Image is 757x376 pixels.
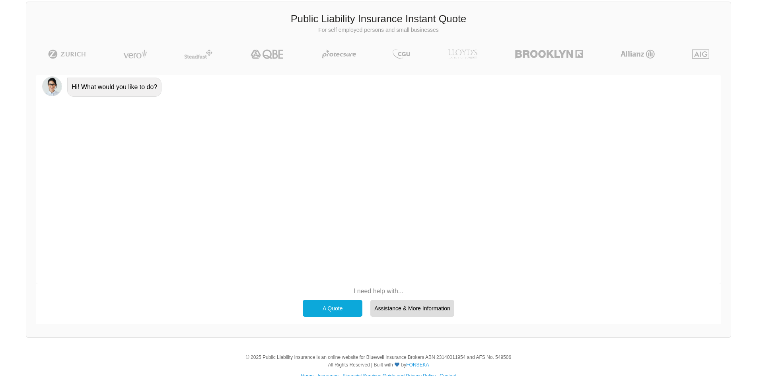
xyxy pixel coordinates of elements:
[319,49,359,59] img: Protecsure | Public Liability Insurance
[512,49,586,59] img: Brooklyn | Public Liability Insurance
[42,76,62,96] img: Chatbot | PLI
[617,49,659,59] img: Allianz | Public Liability Insurance
[406,362,429,368] a: FONSEKA
[45,49,90,59] img: Zurich | Public Liability Insurance
[181,49,216,59] img: Steadfast | Public Liability Insurance
[389,49,413,59] img: CGU | Public Liability Insurance
[120,49,150,59] img: Vero | Public Liability Insurance
[299,287,458,296] p: I need help with...
[32,12,725,26] h3: Public Liability Insurance Instant Quote
[246,49,289,59] img: QBE | Public Liability Insurance
[689,49,712,59] img: AIG | Public Liability Insurance
[32,26,725,34] p: For self employed persons and small businesses
[67,78,162,97] div: Hi! What would you like to do?
[303,300,362,317] div: A Quote
[444,49,482,59] img: LLOYD's | Public Liability Insurance
[370,300,454,317] div: Assistance & More Information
